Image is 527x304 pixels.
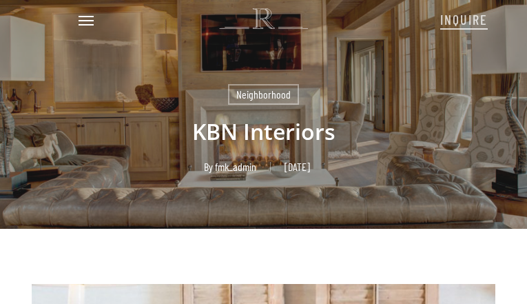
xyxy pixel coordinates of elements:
span: INQUIRE [440,11,488,28]
a: Neighborhood [228,84,299,105]
a: INQUIRE [440,4,488,33]
h1: KBN Interiors [32,105,495,159]
span: By [204,162,213,172]
a: fmk_admin [215,160,256,173]
a: Navigation Menu [79,14,94,28]
span: [DATE] [270,162,324,172]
